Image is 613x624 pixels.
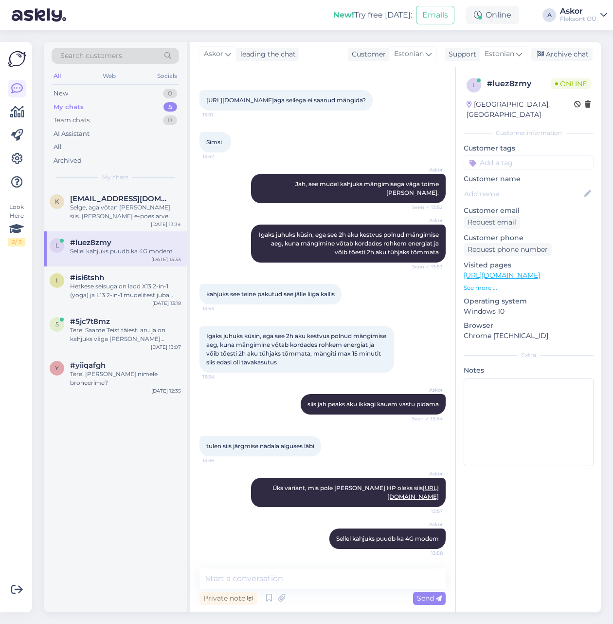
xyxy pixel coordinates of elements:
[163,102,177,112] div: 5
[394,49,424,59] span: Estonian
[8,238,25,246] div: 2 / 3
[464,306,594,317] p: Windows 10
[163,115,177,125] div: 0
[70,282,181,300] div: Hetkese seisuga on laod X13 2-in-1 (yoga) ja L13 2-in-1 mudelitest juba tühjad, X13 2-in-1 lõpeta...
[163,89,177,98] div: 0
[151,343,181,351] div: [DATE] 13:07
[206,332,388,366] span: Igaks juhuks küsin, ega see 2h aku kestvus polnud mängimise aeg, kuna mängimine võtab kordades ro...
[406,470,443,477] span: Askor
[464,260,594,270] p: Visited pages
[464,143,594,153] p: Customer tags
[202,373,239,380] span: 13:54
[60,51,122,61] span: Search customers
[202,153,239,160] span: 13:52
[102,173,128,182] span: My chats
[464,296,594,306] p: Operating system
[52,70,63,82] div: All
[336,535,439,542] span: Sellel kahjuks puudb ka 4G modem
[467,99,574,120] div: [GEOGRAPHIC_DATA], [GEOGRAPHIC_DATA]
[485,49,514,59] span: Estonian
[204,49,223,59] span: Askor
[206,442,314,450] span: tulen siis järgmise nädala alguses läbi
[202,457,239,464] span: 13:56
[464,129,594,137] div: Customer information
[417,594,442,603] span: Send
[70,247,181,256] div: Sellel kahjuks puudb ka 4G modem
[8,50,26,68] img: Askly Logo
[472,81,476,89] span: l
[464,233,594,243] p: Customer phone
[206,96,274,104] a: [URL][DOMAIN_NAME]
[464,365,594,376] p: Notes
[464,174,594,184] p: Customer name
[54,89,68,98] div: New
[202,111,239,118] span: 13:51
[464,271,540,280] a: [URL][DOMAIN_NAME]
[54,102,84,112] div: My chats
[272,484,439,500] span: Üks variant, mis pole [PERSON_NAME] HP oleks siis
[333,10,354,19] b: New!
[464,189,582,199] input: Add name
[54,129,90,139] div: AI Assistant
[202,305,239,312] span: 13:53
[487,78,551,90] div: # luez8zmy
[464,155,594,170] input: Add a tag
[464,206,594,216] p: Customer email
[101,70,118,82] div: Web
[8,203,25,246] div: Look Here
[307,400,439,408] span: siis jah peaks aku ikkagi kauem vastu pidama
[70,238,111,247] span: #luez8zmy
[54,156,82,166] div: Archived
[70,203,181,221] div: Selge, aga võtan [PERSON_NAME] siis. [PERSON_NAME] e-poes arve kirjutada [EMAIL_ADDRESS][DOMAIN_N...
[206,138,222,146] span: Simsi
[531,48,593,61] div: Archive chat
[199,592,257,605] div: Private note
[333,9,412,21] div: Try free [DATE]:
[406,386,443,394] span: Askor
[55,321,59,328] span: 5
[151,387,181,395] div: [DATE] 12:35
[54,115,90,125] div: Team chats
[70,361,106,370] span: #yiiqafgh
[560,15,596,23] div: Fleksont OÜ
[406,166,443,173] span: Askor
[406,415,443,422] span: Seen ✓ 13:54
[54,142,62,152] div: All
[70,370,181,387] div: Tere! [PERSON_NAME] nimele broneerime?
[348,49,386,59] div: Customer
[445,49,476,59] div: Support
[70,194,171,203] span: kenrykikkas@gmail.com
[464,331,594,341] p: Chrome [TECHNICAL_ID]
[406,204,443,211] span: Seen ✓ 13:52
[206,290,335,298] span: kahjuks see teine pakutud see jälle liiga kallis
[55,198,59,205] span: k
[406,508,443,515] span: 13:57
[406,549,443,557] span: 13:58
[55,364,59,372] span: y
[551,78,591,89] span: Online
[155,70,179,82] div: Socials
[416,6,454,24] button: Emails
[151,256,181,263] div: [DATE] 13:33
[206,96,366,104] span: aga sellega ei saanud mängida?
[464,351,594,359] div: Extra
[151,221,181,228] div: [DATE] 13:34
[236,49,296,59] div: leading the chat
[542,8,556,22] div: A
[70,326,181,343] div: Tere! Saame Teist täiesti aru ja on kahjuks väga [PERSON_NAME] olukord kus bürokraatia takistab a...
[464,284,594,292] p: See more ...
[56,277,58,284] span: i
[406,521,443,528] span: Askor
[70,317,110,326] span: #5jc7t8mz
[464,321,594,331] p: Browser
[55,242,59,249] span: l
[295,180,440,196] span: Jah, see mudel kahjuks mängimisega väga toime [PERSON_NAME].
[464,243,552,256] div: Request phone number
[406,263,443,270] span: Seen ✓ 13:53
[70,273,104,282] span: #isi6tshh
[560,7,596,15] div: Askor
[466,6,519,24] div: Online
[560,7,607,23] a: AskorFleksont OÜ
[406,217,443,224] span: Askor
[464,216,520,229] div: Request email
